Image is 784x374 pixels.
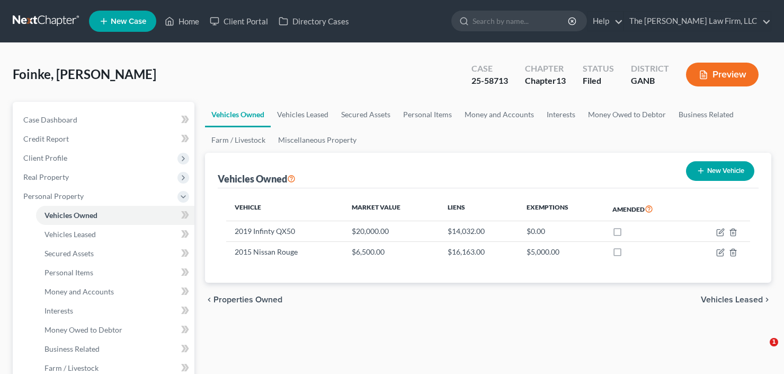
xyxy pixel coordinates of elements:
[631,75,669,87] div: GANB
[587,12,623,31] a: Help
[15,110,194,129] a: Case Dashboard
[631,63,669,75] div: District
[525,63,566,75] div: Chapter
[36,282,194,301] a: Money and Accounts
[23,172,69,181] span: Real Property
[205,295,282,304] button: chevron_left Properties Owned
[556,75,566,85] span: 13
[439,241,518,262] td: $16,163.00
[397,102,458,127] a: Personal Items
[471,63,508,75] div: Case
[226,221,343,241] td: 2019 Infinty QX50
[23,192,84,201] span: Personal Property
[525,75,566,87] div: Chapter
[44,287,114,296] span: Money and Accounts
[343,197,439,221] th: Market Value
[36,206,194,225] a: Vehicles Owned
[701,295,763,304] span: Vehicles Leased
[159,12,204,31] a: Home
[518,197,604,221] th: Exemptions
[582,102,672,127] a: Money Owed to Debtor
[23,153,67,162] span: Client Profile
[672,102,740,127] a: Business Related
[273,12,354,31] a: Directory Cases
[23,134,69,143] span: Credit Report
[439,221,518,241] td: $14,032.00
[701,295,771,304] button: Vehicles Leased chevron_right
[13,66,156,82] span: Foinke, [PERSON_NAME]
[36,225,194,244] a: Vehicles Leased
[770,338,778,346] span: 1
[15,129,194,149] a: Credit Report
[213,295,282,304] span: Properties Owned
[272,127,363,153] a: Miscellaneous Property
[226,197,343,221] th: Vehicle
[343,241,439,262] td: $6,500.00
[218,172,296,185] div: Vehicles Owned
[335,102,397,127] a: Secured Assets
[36,320,194,340] a: Money Owed to Debtor
[583,63,614,75] div: Status
[44,268,93,277] span: Personal Items
[471,75,508,87] div: 25-58713
[44,306,73,315] span: Interests
[458,102,540,127] a: Money and Accounts
[44,230,96,239] span: Vehicles Leased
[205,102,271,127] a: Vehicles Owned
[36,301,194,320] a: Interests
[583,75,614,87] div: Filed
[44,344,100,353] span: Business Related
[36,244,194,263] a: Secured Assets
[439,197,518,221] th: Liens
[36,340,194,359] a: Business Related
[686,161,754,181] button: New Vehicle
[763,295,771,304] i: chevron_right
[204,12,273,31] a: Client Portal
[44,249,94,258] span: Secured Assets
[518,241,604,262] td: $5,000.00
[748,338,773,363] iframe: Intercom live chat
[111,18,146,25] span: New Case
[540,102,582,127] a: Interests
[473,11,569,31] input: Search by name...
[44,211,97,220] span: Vehicles Owned
[36,263,194,282] a: Personal Items
[271,102,335,127] a: Vehicles Leased
[44,325,122,334] span: Money Owed to Debtor
[205,127,272,153] a: Farm / Livestock
[686,63,759,86] button: Preview
[226,241,343,262] td: 2015 Nissan Rouge
[604,197,688,221] th: Amended
[205,295,213,304] i: chevron_left
[23,115,77,124] span: Case Dashboard
[44,363,99,372] span: Farm / Livestock
[624,12,771,31] a: The [PERSON_NAME] Law Firm, LLC
[518,221,604,241] td: $0.00
[343,221,439,241] td: $20,000.00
